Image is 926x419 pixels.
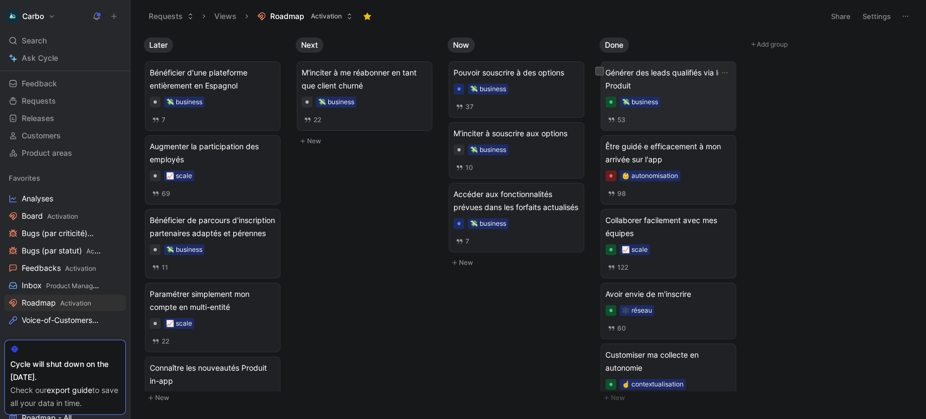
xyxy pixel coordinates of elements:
[311,11,342,22] span: Activation
[454,127,579,140] span: M'inciter à souscrire aux options
[7,11,18,22] img: Carbo
[601,344,736,413] a: Customiser ma collecte en autonomie☝️ contextualisation57
[4,75,126,92] a: Feedback
[150,288,276,314] span: Paramétrer simplement mon compte en multi-entité
[162,264,168,271] span: 11
[150,335,171,347] button: 22
[470,84,506,94] div: 💸 business
[605,214,731,240] span: Collaborer facilement avec mes équipes
[270,11,304,22] span: Roadmap
[465,104,474,110] span: 37
[150,214,276,240] span: Bénéficier de parcours d'inscription partenaires adaptés et pérennes
[139,33,291,410] div: LaterNew
[297,61,432,131] a: M'inciter à me réabonner en tant que client churné💸 business22
[605,40,623,50] span: Done
[605,114,628,126] button: 53
[22,130,61,141] span: Customers
[599,391,743,404] button: New
[448,37,475,53] button: Now
[601,209,736,278] a: Collaborer facilement avec mes équipes📈 scale122
[86,247,117,255] span: Activation
[747,38,893,51] button: Add group
[162,191,170,197] span: 69
[252,8,357,24] button: RoadmapActivation
[22,34,47,47] span: Search
[605,262,630,274] button: 122
[622,170,678,181] div: 👶 autonomisation
[150,114,168,126] button: 7
[166,97,202,107] div: 💸 business
[858,9,896,24] button: Settings
[314,117,321,123] span: 22
[454,188,579,214] span: Accéder aux fonctionnalités prévues dans les forfaits actualisés
[22,211,78,222] span: Board
[601,61,736,131] a: Générer des leads qualifiés via le Produit💸 business53
[10,358,120,384] div: Cycle will shut down on the [DATE].
[291,33,443,153] div: NextNew
[46,282,112,290] span: Product Management
[448,256,591,269] button: New
[4,93,126,109] a: Requests
[22,11,44,21] h1: Carbo
[47,385,92,395] a: export guide
[22,193,53,204] span: Analyses
[144,391,287,404] button: New
[65,264,96,272] span: Activation
[166,244,202,255] div: 💸 business
[296,37,323,53] button: Next
[617,117,625,123] span: 53
[605,188,628,200] button: 98
[449,61,584,118] a: Pouvoir souscrire à des options💸 business37
[601,283,736,339] a: Avoir envie de m'inscrire🕸️ réseau60
[4,295,126,311] a: RoadmapActivation
[22,263,96,274] span: Feedbacks
[605,322,628,334] button: 60
[145,61,280,131] a: Bénéficier d'une plateforme entièrement en Espagnol💸 business7
[449,183,584,252] a: Accéder aux fonctionnalités prévues dans les forfaits actualisés💸 business7
[465,238,469,245] span: 7
[826,9,855,24] button: Share
[60,299,91,307] span: Activation
[4,225,126,242] a: Bugs (par criticité)Activation
[150,262,170,274] button: 11
[622,97,658,107] div: 💸 business
[144,37,173,53] button: Later
[22,96,56,106] span: Requests
[4,260,126,276] a: FeedbacksActivation
[22,228,103,239] span: Bugs (par criticité)
[22,113,54,124] span: Releases
[150,140,276,166] span: Augmenter la participation des employés
[4,110,126,126] a: Releases
[296,135,439,148] button: New
[449,122,584,179] a: M'inciter à souscrire aux options💸 business10
[4,50,126,66] a: Ask Cycle
[4,312,126,328] a: Voice-of-CustomersProduct Management
[22,148,72,158] span: Product areas
[4,145,126,161] a: Product areas
[4,277,126,294] a: InboxProduct Management
[162,117,165,123] span: 7
[453,40,469,50] span: Now
[301,40,318,50] span: Next
[4,170,126,186] div: Favorites
[4,208,126,224] a: BoardActivation
[318,97,354,107] div: 💸 business
[605,348,731,374] span: Customiser ma collecte en autonomie
[601,135,736,205] a: Être guidé⸱e efficacement à mon arrivée sur l'app👶 autonomisation98
[144,8,199,24] button: Requests
[617,264,628,271] span: 122
[622,244,648,255] div: 📈 scale
[302,114,323,126] button: 22
[595,33,747,410] div: DoneNew
[47,212,78,220] span: Activation
[617,191,626,197] span: 98
[4,128,126,144] a: Customers
[145,135,280,205] a: Augmenter la participation des employés📈 scale69
[443,33,595,275] div: NowNew
[22,52,58,65] span: Ask Cycle
[149,40,168,50] span: Later
[145,283,280,352] a: Paramétrer simplement mon compte en multi-entité📈 scale22
[622,379,684,390] div: ☝️ contextualisation
[4,243,126,259] a: Bugs (par statut)Activation
[4,9,58,24] button: CarboCarbo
